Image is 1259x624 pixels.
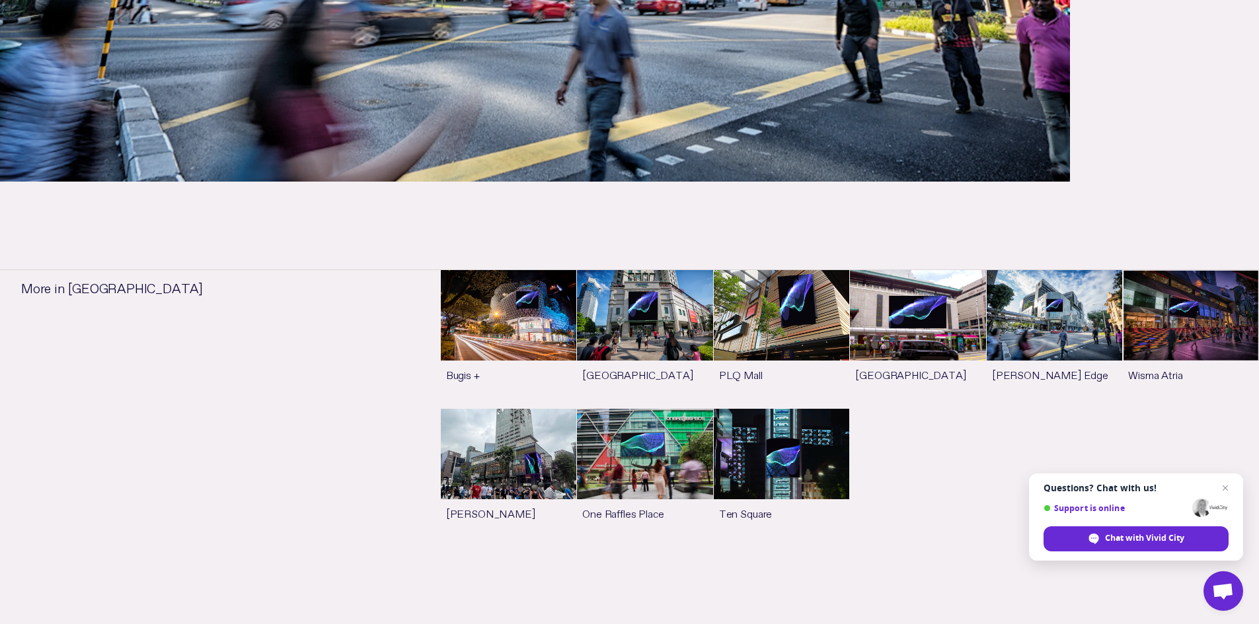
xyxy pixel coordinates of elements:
span: Chat with Vivid City [1105,532,1184,544]
span: Close chat [1217,480,1233,496]
span: Support is online [1044,503,1188,513]
div: Open chat [1203,571,1243,611]
div: Chat with Vivid City [1044,526,1229,551]
span: Questions? Chat with us! [1044,483,1229,493]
